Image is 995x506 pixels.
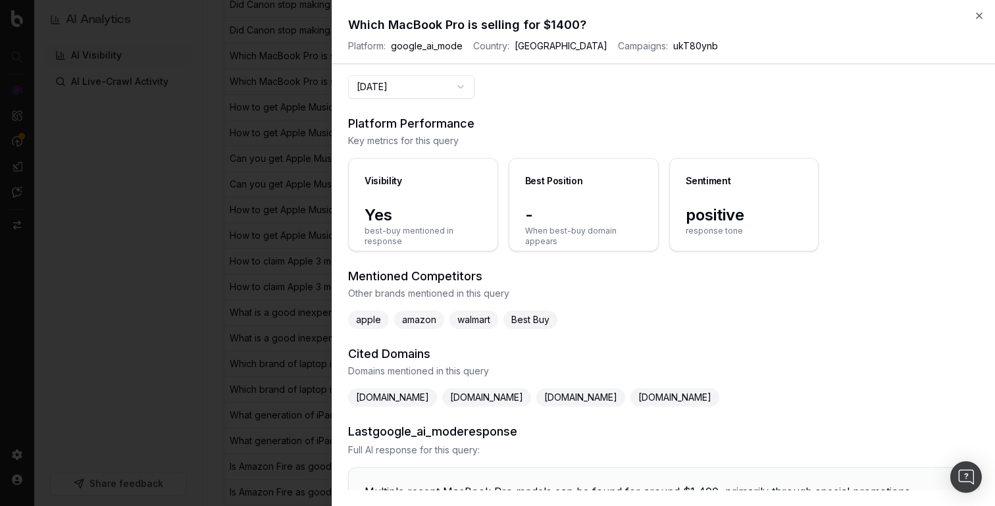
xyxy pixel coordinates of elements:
h2: Which MacBook Pro is selling for $1400? [348,16,979,34]
h3: Mentioned Competitors [348,267,979,286]
span: [DOMAIN_NAME] [630,388,719,407]
span: Domains mentioned in this query [348,365,979,378]
span: positive [686,205,803,226]
span: Campaigns: [618,39,668,53]
div: Visibility [365,174,402,188]
span: - [525,205,642,226]
span: amazon [394,311,444,329]
span: [GEOGRAPHIC_DATA] [515,39,607,53]
span: Other brands mentioned in this query [348,287,979,300]
span: response tone [686,226,803,236]
span: [DOMAIN_NAME] [348,388,437,407]
span: Platform: [348,39,386,53]
h3: Platform Performance [348,114,979,133]
div: Sentiment [686,174,731,188]
h3: Cited Domains [348,345,979,363]
span: walmart [449,311,498,329]
span: [DOMAIN_NAME] [536,388,625,407]
span: Best Buy [503,311,557,329]
span: When best-buy domain appears [525,226,642,247]
span: Full AI response for this query: [348,443,979,457]
span: ukT80ynb [673,39,718,53]
span: Country: [473,39,509,53]
div: Best Position [525,174,582,188]
span: apple [348,311,389,329]
span: best-buy mentioned in response [365,226,482,247]
span: [DOMAIN_NAME] [442,388,531,407]
span: google_ai_mode [391,39,463,53]
h3: Last google_ai_mode response [348,422,979,441]
span: Yes [365,205,482,226]
span: Key metrics for this query [348,134,979,147]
